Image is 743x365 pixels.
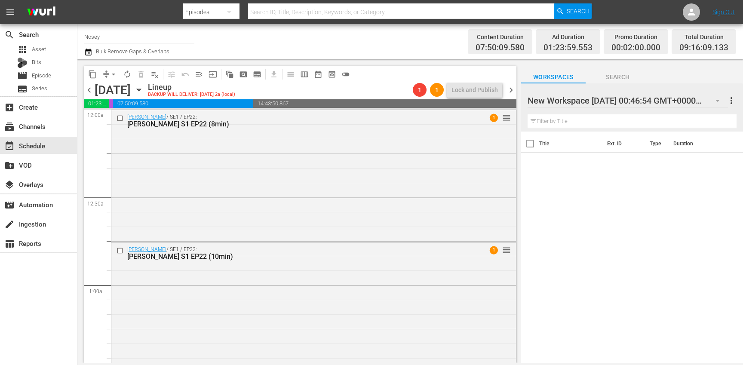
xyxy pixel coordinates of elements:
[413,86,427,93] span: 1
[543,43,593,53] span: 01:23:59.553
[4,200,15,210] span: Automation
[32,84,47,93] span: Series
[32,71,51,80] span: Episode
[339,67,353,81] span: 24 hours Lineup View is OFF
[178,67,192,81] span: Revert to Primary Episode
[162,66,178,83] span: Customize Events
[225,70,234,79] span: auto_awesome_motion_outlined
[206,67,220,81] span: Update Metadata from Key Asset
[264,66,281,83] span: Download as CSV
[502,113,511,122] button: reorder
[311,67,325,81] span: Month Calendar View
[21,2,62,22] img: ans4CAIJ8jUAAAAAAAAAAAAAAAAAAAAAAAAgQb4GAAAAAAAAAAAAAAAAAAAAAAAAJMjXAAAAAAAAAAAAAAAAAAAAAAAAgAT5G...
[476,31,525,43] div: Content Duration
[32,58,41,67] span: Bits
[4,239,15,249] span: Reports
[451,82,498,98] div: Lock and Publish
[253,99,516,108] span: 14:43:50.867
[4,30,15,40] span: Search
[4,180,15,190] span: Overlays
[127,246,469,261] div: / SE1 / EP22:
[506,85,516,95] span: chevron_right
[697,92,708,110] span: 0
[528,89,728,113] div: New Workspace [DATE] 00:46:54 GMT+0000
[4,141,15,151] span: Schedule
[490,113,498,122] span: 1
[4,219,15,230] span: Ingestion
[645,132,668,156] th: Type
[127,252,469,261] div: [PERSON_NAME] S1 EP22 (10min)
[490,246,498,255] span: 1
[192,67,206,81] span: Fill episodes with ad slates
[502,113,511,123] span: reorder
[300,70,309,79] span: calendar_view_week_outlined
[127,120,469,128] div: [PERSON_NAME] S1 EP22 (8min)
[4,160,15,171] span: VOD
[430,86,444,93] span: 1
[298,67,311,81] span: Week Calendar View
[148,67,162,81] span: Clear Lineup
[123,70,132,79] span: autorenew_outlined
[5,7,15,17] span: menu
[325,67,339,81] span: View Backup
[209,70,217,79] span: input
[109,99,113,108] span: 00:02:00.000
[328,70,336,79] span: preview_outlined
[543,31,593,43] div: Ad Duration
[726,95,737,106] span: more_vert
[712,9,735,15] a: Sign Out
[611,43,660,53] span: 00:02:00.000
[95,83,131,97] div: [DATE]
[95,48,169,55] span: Bulk Remove Gaps & Overlaps
[281,66,298,83] span: Day Calendar View
[502,245,511,254] button: reorder
[150,70,159,79] span: playlist_remove_outlined
[602,132,645,156] th: Ext. ID
[17,84,28,94] span: Series
[148,83,235,92] div: Lineup
[476,43,525,53] span: 07:50:09.580
[447,82,502,98] button: Lock and Publish
[195,70,203,79] span: menu_open
[4,102,15,113] span: Create
[679,43,728,53] span: 09:16:09.133
[253,70,261,79] span: subtitles_outlined
[314,70,322,79] span: date_range_outlined
[127,246,166,252] a: [PERSON_NAME]
[84,85,95,95] span: chevron_left
[127,114,469,128] div: / SE1 / EP22:
[726,90,737,111] button: more_vert
[88,70,97,79] span: content_copy
[521,72,586,83] span: Workspaces
[113,99,253,108] span: 07:50:09.580
[239,70,248,79] span: pageview_outlined
[539,132,602,156] th: Title
[17,58,28,68] div: Bits
[679,31,728,43] div: Total Duration
[127,114,166,120] a: [PERSON_NAME]
[502,245,511,255] span: reorder
[586,72,650,83] span: Search
[134,67,148,81] span: Select an event to delete
[148,92,235,98] div: BACKUP WILL DELIVER: [DATE] 2a (local)
[84,99,109,108] span: 01:23:59.553
[99,67,120,81] span: Remove Gaps & Overlaps
[668,132,720,156] th: Duration
[341,70,350,79] span: toggle_off
[236,67,250,81] span: Create Search Block
[17,44,28,55] span: Asset
[554,3,592,19] button: Search
[17,71,28,81] span: Episode
[102,70,111,79] span: compress
[611,31,660,43] div: Promo Duration
[109,70,118,79] span: arrow_drop_down
[32,45,46,54] span: Asset
[567,3,589,19] span: Search
[4,122,15,132] span: Channels
[86,67,99,81] span: Copy Lineup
